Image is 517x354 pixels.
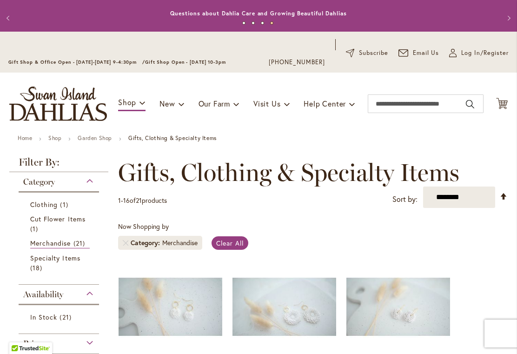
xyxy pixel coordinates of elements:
[118,196,121,205] span: 1
[7,321,33,347] iframe: Launch Accessibility Center
[269,58,325,67] a: [PHONE_NUMBER]
[118,159,459,187] span: Gifts, Clothing & Specialty Items
[30,200,90,209] a: Clothing
[449,48,509,58] a: Log In/Register
[359,48,388,58] span: Subscribe
[270,21,273,25] button: 4 of 4
[261,21,264,25] button: 3 of 4
[60,312,73,322] span: 21
[78,134,112,141] a: Garden Shop
[212,236,248,250] a: Clear All
[73,238,87,248] span: 21
[18,134,32,141] a: Home
[60,200,70,209] span: 1
[170,10,346,17] a: Questions about Dahlia Care and Growing Beautiful Dahlias
[413,48,439,58] span: Email Us
[9,157,108,172] strong: Filter By:
[131,238,162,247] span: Category
[30,312,90,322] a: In Stock 21
[118,193,167,208] p: - of products
[242,21,245,25] button: 1 of 4
[304,99,346,108] span: Help Center
[30,214,86,223] span: Cut Flower Items
[162,238,198,247] div: Merchandise
[216,239,244,247] span: Clear All
[123,240,128,246] a: Remove Category Merchandise
[23,177,55,187] span: Category
[30,214,90,234] a: Cut Flower Items
[30,253,90,273] a: Specialty Items
[123,196,130,205] span: 16
[118,97,136,107] span: Shop
[30,238,90,248] a: Merchandise
[30,239,71,247] span: Merchandise
[159,99,175,108] span: New
[136,196,142,205] span: 21
[498,9,517,27] button: Next
[30,313,57,321] span: In Stock
[30,224,40,234] span: 1
[8,59,145,65] span: Gift Shop & Office Open - [DATE]-[DATE] 9-4:30pm /
[398,48,439,58] a: Email Us
[253,99,280,108] span: Visit Us
[128,134,217,141] strong: Gifts, Clothing & Specialty Items
[23,289,63,300] span: Availability
[461,48,509,58] span: Log In/Register
[9,87,107,121] a: store logo
[118,222,169,231] span: Now Shopping by
[199,99,230,108] span: Our Farm
[30,200,58,209] span: Clothing
[30,263,45,273] span: 18
[30,254,80,262] span: Specialty Items
[392,191,418,208] label: Sort by:
[48,134,61,141] a: Shop
[346,48,388,58] a: Subscribe
[145,59,226,65] span: Gift Shop Open - [DATE] 10-3pm
[252,21,255,25] button: 2 of 4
